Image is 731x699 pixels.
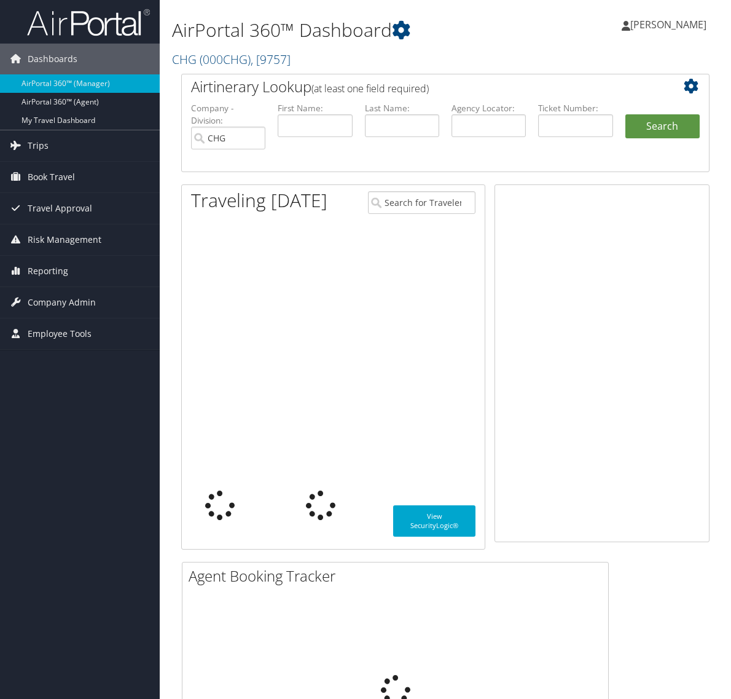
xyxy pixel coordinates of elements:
label: Agency Locator: [451,102,526,114]
span: Trips [28,130,49,161]
button: Search [625,114,700,139]
input: Search for Traveler [368,191,476,214]
label: First Name: [278,102,352,114]
span: Dashboards [28,44,77,74]
span: Book Travel [28,162,75,192]
label: Company - Division: [191,102,265,127]
h1: AirPortal 360™ Dashboard [172,17,536,43]
span: Company Admin [28,287,96,318]
span: Reporting [28,256,68,286]
label: Last Name: [365,102,439,114]
a: View SecurityLogic® [393,505,475,537]
h2: Agent Booking Tracker [189,566,608,586]
span: Risk Management [28,224,101,255]
span: Travel Approval [28,193,92,224]
h1: Traveling [DATE] [191,188,327,213]
a: [PERSON_NAME] [622,6,719,43]
span: (at least one field required) [311,82,429,95]
img: airportal-logo.png [27,8,150,37]
a: CHG [172,51,291,68]
span: Employee Tools [28,318,92,349]
span: ( 000CHG ) [200,51,251,68]
span: [PERSON_NAME] [630,18,706,31]
span: , [ 9757 ] [251,51,291,68]
h2: Airtinerary Lookup [191,76,656,97]
label: Ticket Number: [538,102,612,114]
